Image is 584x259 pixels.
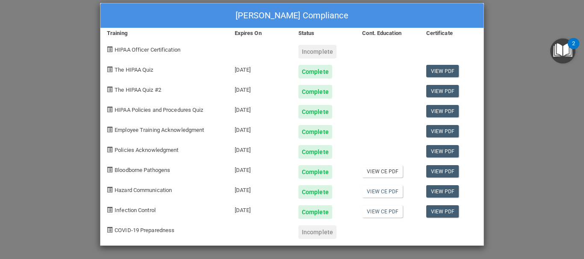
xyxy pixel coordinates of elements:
[115,227,174,233] span: COVID-19 Preparedness
[298,85,332,99] div: Complete
[228,99,292,119] div: [DATE]
[298,45,336,58] div: Incomplete
[420,28,484,38] div: Certificate
[100,28,228,38] div: Training
[228,58,292,79] div: [DATE]
[100,3,484,28] div: [PERSON_NAME] Compliance
[426,145,459,157] a: View PDF
[115,147,178,153] span: Policies Acknowledgment
[362,205,403,218] a: View CE PDF
[115,207,156,213] span: Infection Control
[362,185,403,198] a: View CE PDF
[228,159,292,179] div: [DATE]
[228,119,292,139] div: [DATE]
[115,87,161,93] span: The HIPAA Quiz #2
[550,38,575,64] button: Open Resource Center, 2 new notifications
[228,139,292,159] div: [DATE]
[426,205,459,218] a: View PDF
[298,65,332,79] div: Complete
[426,185,459,198] a: View PDF
[115,127,204,133] span: Employee Training Acknowledgment
[228,79,292,99] div: [DATE]
[298,105,332,119] div: Complete
[298,225,336,239] div: Incomplete
[426,85,459,97] a: View PDF
[426,65,459,77] a: View PDF
[115,167,170,173] span: Bloodborne Pathogens
[228,179,292,199] div: [DATE]
[115,67,153,73] span: The HIPAA Quiz
[426,165,459,178] a: View PDF
[572,44,575,55] div: 2
[292,28,356,38] div: Status
[298,185,332,199] div: Complete
[298,145,332,159] div: Complete
[115,107,203,113] span: HIPAA Policies and Procedures Quiz
[362,165,403,178] a: View CE PDF
[298,165,332,179] div: Complete
[426,125,459,137] a: View PDF
[298,125,332,139] div: Complete
[115,47,180,53] span: HIPAA Officer Certification
[298,205,332,219] div: Complete
[228,28,292,38] div: Expires On
[356,28,419,38] div: Cont. Education
[426,105,459,117] a: View PDF
[115,187,172,193] span: Hazard Communication
[228,199,292,219] div: [DATE]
